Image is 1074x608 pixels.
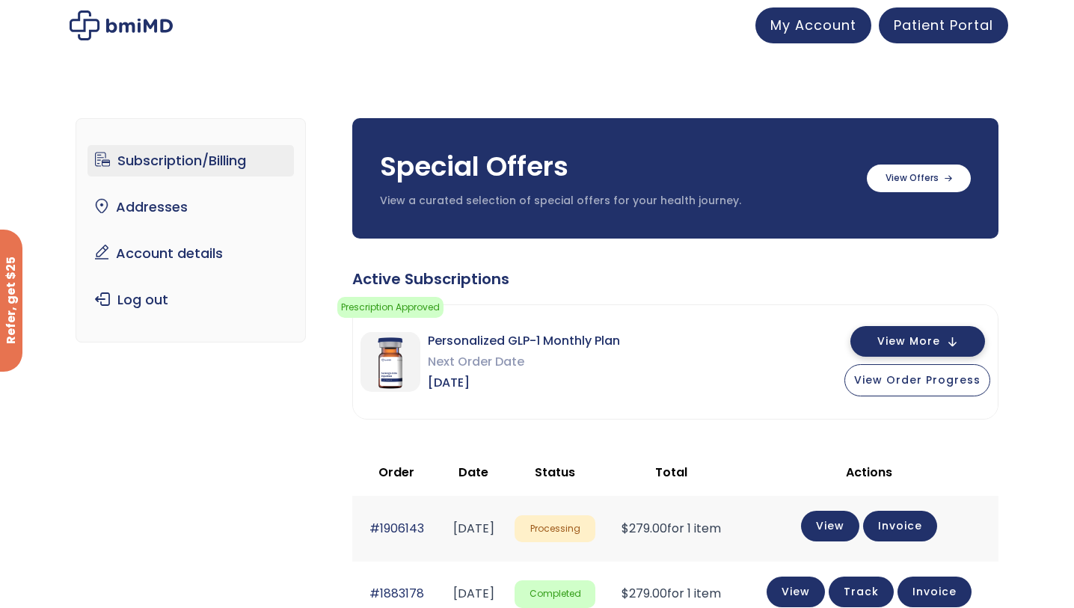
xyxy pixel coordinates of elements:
[428,372,620,393] span: [DATE]
[76,118,307,343] nav: Account pages
[655,464,687,481] span: Total
[88,191,295,223] a: Addresses
[380,148,852,185] h3: Special Offers
[88,238,295,269] a: Account details
[428,351,620,372] span: Next Order Date
[854,372,981,387] span: View Order Progress
[337,297,444,318] span: Prescription Approved
[801,511,859,541] a: View
[515,515,596,543] span: Processing
[846,464,892,481] span: Actions
[850,326,985,357] button: View More
[894,16,993,34] span: Patient Portal
[88,145,295,176] a: Subscription/Billing
[877,337,940,346] span: View More
[622,585,667,602] span: 279.00
[844,364,990,396] button: View Order Progress
[380,194,852,209] p: View a curated selection of special offers for your health journey.
[70,10,173,40] img: My account
[369,520,424,537] a: #1906143
[879,7,1008,43] a: Patient Portal
[897,577,972,607] a: Invoice
[88,284,295,316] a: Log out
[755,7,871,43] a: My Account
[369,585,424,602] a: #1883178
[622,520,629,537] span: $
[829,577,894,607] a: Track
[352,268,998,289] div: Active Subscriptions
[863,511,937,541] a: Invoice
[453,585,494,602] time: [DATE]
[622,585,629,602] span: $
[603,496,739,561] td: for 1 item
[458,464,488,481] span: Date
[767,577,825,607] a: View
[453,520,494,537] time: [DATE]
[428,331,620,351] span: Personalized GLP-1 Monthly Plan
[770,16,856,34] span: My Account
[535,464,575,481] span: Status
[622,520,667,537] span: 279.00
[515,580,596,608] span: Completed
[378,464,414,481] span: Order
